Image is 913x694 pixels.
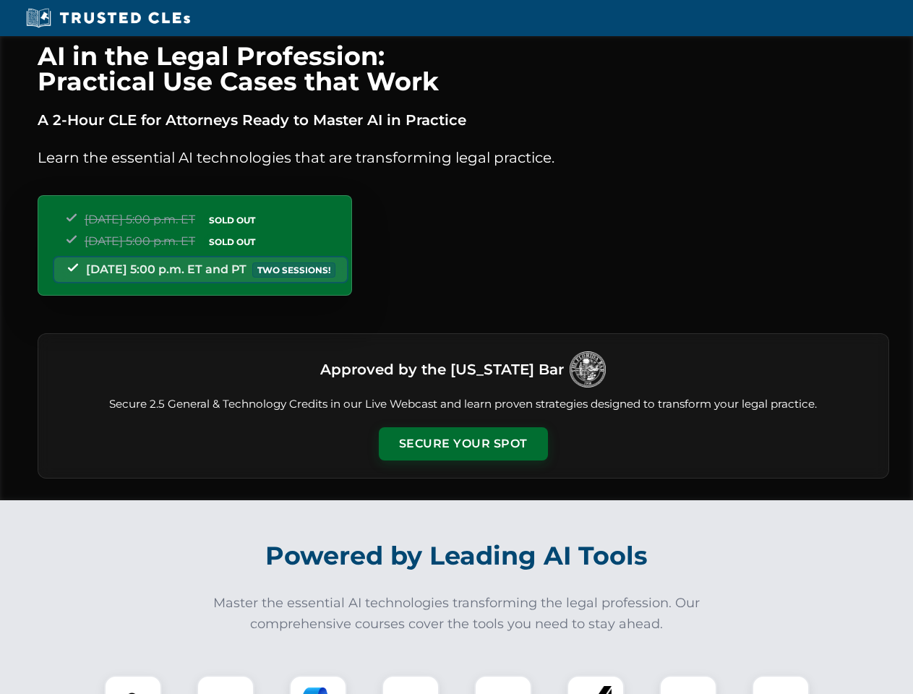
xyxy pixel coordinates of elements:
span: SOLD OUT [204,213,260,228]
h2: Powered by Leading AI Tools [56,531,857,581]
p: Secure 2.5 General & Technology Credits in our Live Webcast and learn proven strategies designed ... [56,396,871,413]
button: Secure Your Spot [379,427,548,460]
p: Master the essential AI technologies transforming the legal profession. Our comprehensive courses... [204,593,710,635]
img: Logo [570,351,606,387]
span: SOLD OUT [204,234,260,249]
span: [DATE] 5:00 p.m. ET [85,234,195,248]
img: Trusted CLEs [22,7,194,29]
h1: AI in the Legal Profession: Practical Use Cases that Work [38,43,889,94]
h3: Approved by the [US_STATE] Bar [320,356,564,382]
p: A 2-Hour CLE for Attorneys Ready to Master AI in Practice [38,108,889,132]
p: Learn the essential AI technologies that are transforming legal practice. [38,146,889,169]
span: [DATE] 5:00 p.m. ET [85,213,195,226]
